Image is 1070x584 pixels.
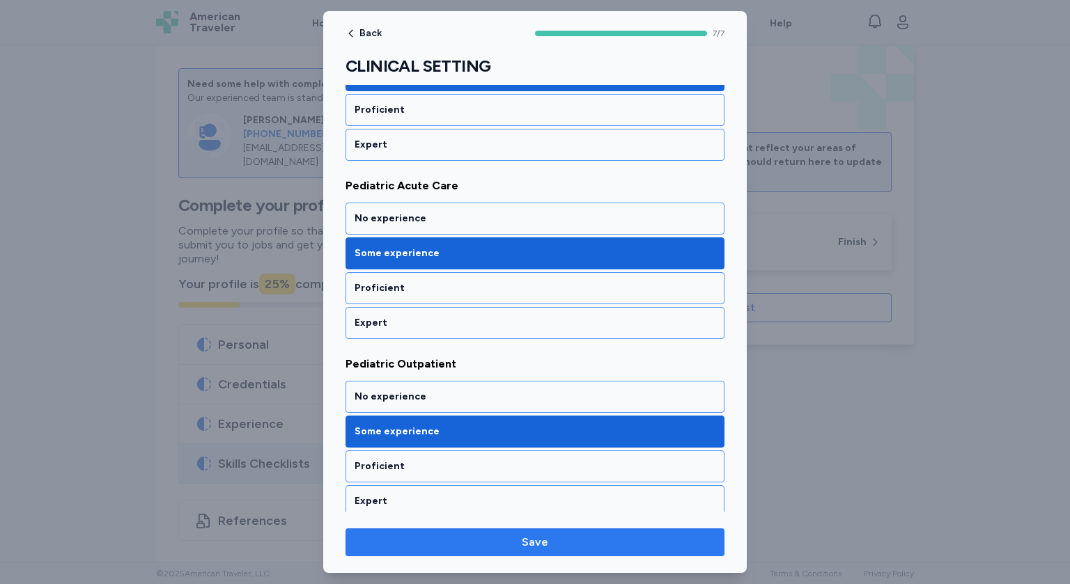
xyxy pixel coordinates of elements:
[355,494,715,508] div: Expert
[355,212,715,226] div: No experience
[346,177,724,194] span: Pediatric Acute Care
[346,356,724,372] span: Pediatric Outpatient
[355,246,715,260] div: Some experience
[355,425,715,439] div: Some experience
[355,103,715,117] div: Proficient
[355,138,715,152] div: Expert
[713,28,724,39] span: 7 / 7
[359,29,382,38] span: Back
[522,534,548,551] span: Save
[346,28,382,39] button: Back
[355,281,715,295] div: Proficient
[355,459,715,473] div: Proficient
[355,316,715,330] div: Expert
[346,56,724,77] h1: CLINICAL SETTING
[346,528,724,556] button: Save
[355,390,715,404] div: No experience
